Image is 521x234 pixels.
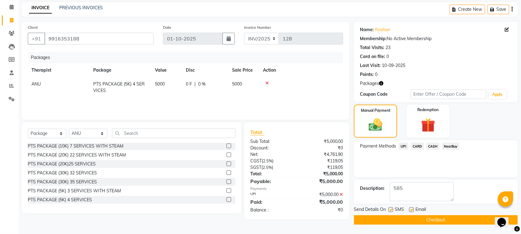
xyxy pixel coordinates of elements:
div: Payments [250,186,343,191]
div: ₹5,000.00 [297,198,348,206]
div: Sub Total: [246,138,297,145]
div: ( ) [246,164,297,171]
label: Date [163,25,171,30]
span: SMS [395,206,404,214]
span: SGST [250,165,261,170]
span: 5000 [155,81,165,87]
span: Send Details On [354,206,386,214]
div: Last Visit: [360,62,381,69]
div: Total Visits: [360,44,385,51]
span: CGST [250,158,262,164]
div: Points: [360,71,374,78]
div: 23 [386,44,391,51]
div: 0 [375,71,378,78]
input: Search by Name/Mobile/Email/Code [44,33,154,44]
div: Description: [360,185,385,192]
span: 5000 [232,81,242,87]
div: PTS PACKAGE (10K) 7 SERVICES WITH STEAM [28,143,123,149]
span: PTS PACKAGE (5K) 4 SERVICES [93,81,145,93]
div: Membership: [360,36,387,42]
img: _gift.svg [417,116,440,134]
span: | [194,81,196,87]
th: Disc [182,63,228,77]
span: UPI [399,143,408,150]
span: 0 F [186,81,192,87]
div: ₹0 [297,207,348,213]
input: Search [112,128,235,138]
div: ( ) [246,158,297,164]
a: INVOICE [29,2,52,14]
div: 10-09-2025 [382,62,406,69]
span: Payment Methods [360,143,396,149]
th: Value [151,63,182,77]
div: ₹5,000.00 [297,138,348,145]
input: Enter Offer / Coupon Code [411,90,486,99]
th: Package [90,63,151,77]
label: Manual Payment [361,108,390,113]
div: PTS PACKAGE (5K) 4 SERVICES [28,197,92,203]
div: 0 [387,53,389,60]
div: Net: [246,151,297,158]
div: PTS PACKAGE (20K)25 SERVICES [28,161,96,167]
span: Packages [360,80,379,87]
label: Redemption [418,107,439,113]
div: ₹5,000.00 [297,178,348,185]
div: Balance : [246,207,297,213]
span: ANU [31,81,41,87]
div: ₹119.05 [297,158,348,164]
div: Total: [246,171,297,177]
div: ₹0 [297,145,348,151]
th: Therapist [28,63,90,77]
div: UPI [246,191,297,198]
div: ₹119.05 [297,164,348,171]
span: 0 % [198,81,206,87]
span: NearBuy [442,143,460,150]
label: Client [28,25,38,30]
img: _cash.svg [365,117,387,133]
div: PTS PACKAGE (30K) 32 SERVICES [28,170,97,176]
div: Packages [28,52,348,63]
div: Payable: [246,178,297,185]
div: Card on file: [360,53,386,60]
span: Total [250,129,265,136]
th: Action [259,63,343,77]
div: PTS PACKAGE (30K) 35 SERVICES [28,179,97,185]
div: ₹5,000.00 [297,191,348,198]
div: Name: [360,27,374,33]
span: 2.5% [263,158,272,163]
a: PREVIOUS INVOICES [59,5,103,10]
span: CASH [427,143,440,150]
th: Sale Price [228,63,259,77]
div: PTS PACKAGE (5K) 3 SERVICES WITH STEAM [28,188,121,194]
div: No Active Membership [360,36,512,42]
div: ₹5,000.00 [297,171,348,177]
button: +91 [28,33,45,44]
span: Email [416,206,426,214]
div: Paid: [246,198,297,206]
span: CARD [411,143,424,150]
iframe: chat widget [495,209,515,228]
button: Checkout [354,215,518,225]
div: PTS PACKAGE (20K) 22 SERVICES WITH STEAM [28,152,126,158]
button: Save [488,5,509,14]
button: Create New [450,5,485,14]
div: Discount: [246,145,297,151]
span: 2.5% [263,165,272,170]
div: ₹4,761.90 [297,151,348,158]
div: Coupon Code [360,91,411,98]
button: Apply [489,90,506,99]
label: Invoice Number [244,25,271,30]
a: Roshan [375,27,390,33]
